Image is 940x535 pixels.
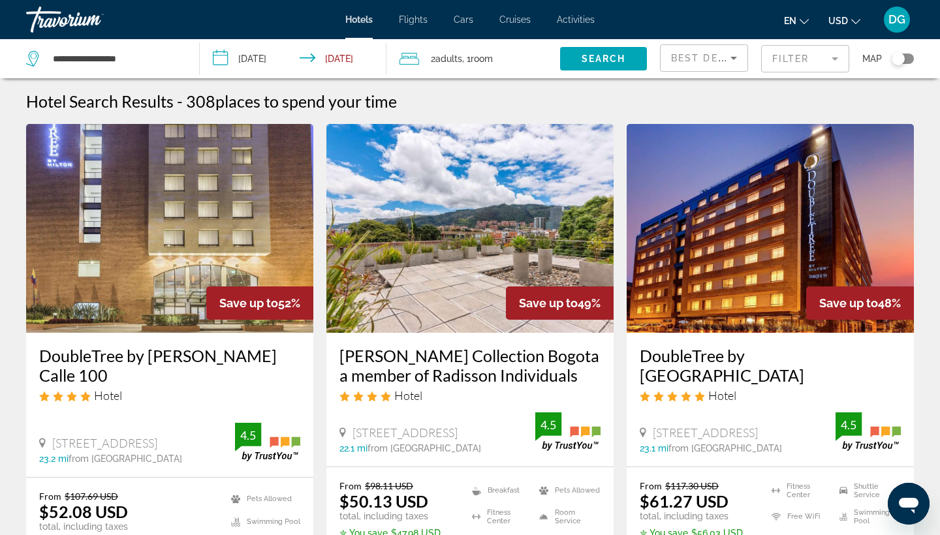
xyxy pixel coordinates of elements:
[26,91,174,111] h1: Hotel Search Results
[339,346,601,385] a: [PERSON_NAME] Collection Bogota a member of Radisson Individuals
[206,286,313,320] div: 52%
[225,491,300,507] li: Pets Allowed
[888,13,905,26] span: DG
[39,491,61,502] span: From
[765,480,833,500] li: Fitness Center
[462,50,493,68] span: , 1
[519,296,578,310] span: Save up to
[560,47,647,70] button: Search
[784,16,796,26] span: en
[862,50,882,68] span: Map
[506,286,614,320] div: 49%
[399,14,428,25] a: Flights
[386,39,560,78] button: Travelers: 2 adults, 0 children
[819,296,878,310] span: Save up to
[671,50,737,66] mat-select: Sort by
[26,3,157,37] a: Travorium
[533,480,601,500] li: Pets Allowed
[535,412,601,451] img: trustyou-badge.svg
[26,124,313,333] img: Hotel image
[435,53,462,64] span: Adults
[69,453,182,464] span: from [GEOGRAPHIC_DATA]
[833,507,901,527] li: Swimming Pool
[225,513,300,530] li: Swimming Pool
[806,286,914,320] div: 48%
[339,491,428,511] ins: $50.13 USD
[235,427,261,443] div: 4.5
[94,388,122,403] span: Hotel
[836,417,862,433] div: 4.5
[640,491,728,511] ins: $61.27 USD
[668,443,782,453] span: from [GEOGRAPHIC_DATA]
[665,480,719,491] del: $117.30 USD
[836,412,901,451] img: trustyou-badge.svg
[177,91,183,111] span: -
[640,480,662,491] span: From
[640,443,668,453] span: 23.1 mi
[186,91,397,111] h2: 308
[39,388,300,403] div: 4 star Hotel
[339,511,456,521] p: total, including taxes
[454,14,473,25] a: Cars
[39,521,168,532] p: total, including taxes
[557,14,595,25] a: Activities
[888,483,930,525] iframe: Botón para iniciar la ventana de mensajería
[431,50,462,68] span: 2
[828,16,848,26] span: USD
[365,480,413,491] del: $98.11 USD
[465,507,533,527] li: Fitness Center
[215,91,397,111] span: places to spend your time
[352,425,458,440] span: [STREET_ADDRESS]
[39,502,128,521] ins: $52.08 USD
[640,346,901,385] a: DoubleTree by [GEOGRAPHIC_DATA]
[784,11,809,30] button: Change language
[671,53,739,63] span: Best Deals
[465,480,533,500] li: Breakfast
[880,6,914,33] button: User Menu
[52,436,157,450] span: [STREET_ADDRESS]
[535,417,561,433] div: 4.5
[39,453,69,464] span: 23.2 mi
[653,425,758,440] span: [STREET_ADDRESS]
[882,53,914,65] button: Toggle map
[828,11,860,30] button: Change currency
[582,53,626,64] span: Search
[345,14,373,25] a: Hotels
[640,388,901,403] div: 5 star Hotel
[761,44,849,73] button: Filter
[708,388,736,403] span: Hotel
[640,511,755,521] p: total, including taxes
[65,491,118,502] del: $107.69 USD
[219,296,278,310] span: Save up to
[339,480,362,491] span: From
[833,480,901,500] li: Shuttle Service
[235,423,300,461] img: trustyou-badge.svg
[326,124,614,333] img: Hotel image
[339,443,368,453] span: 22.1 mi
[39,346,300,385] a: DoubleTree by [PERSON_NAME] Calle 100
[394,388,422,403] span: Hotel
[368,443,481,453] span: from [GEOGRAPHIC_DATA]
[627,124,914,333] img: Hotel image
[339,388,601,403] div: 4 star Hotel
[499,14,531,25] a: Cruises
[471,53,493,64] span: Room
[200,39,386,78] button: Check-in date: Sep 20, 2025 Check-out date: Sep 21, 2025
[533,507,601,527] li: Room Service
[765,507,833,527] li: Free WiFi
